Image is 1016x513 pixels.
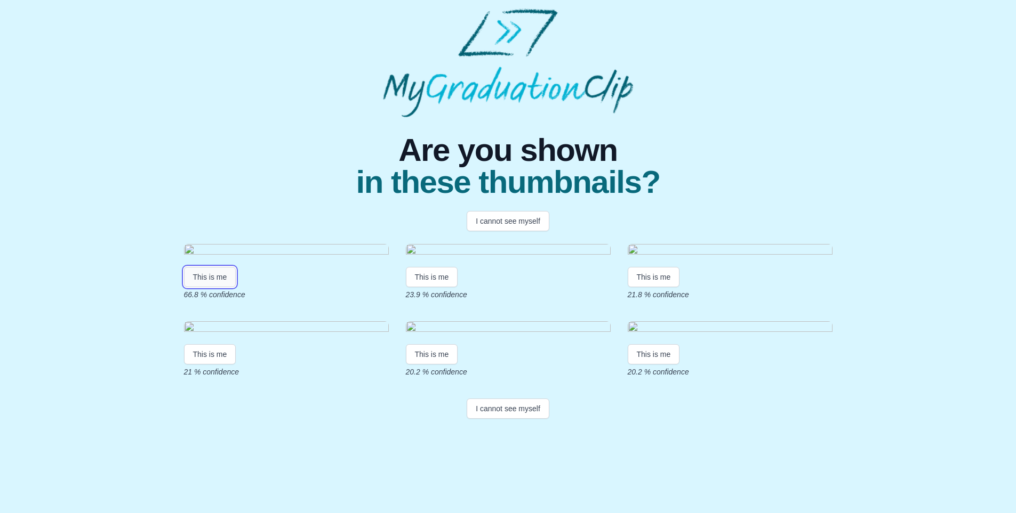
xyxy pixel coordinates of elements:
button: This is me [184,267,236,287]
img: 835c8efe32e4a760abaa7fdd83e55cf54e87e166.gif [184,244,389,258]
button: I cannot see myself [467,398,549,419]
button: This is me [628,344,680,364]
p: 20.2 % confidence [406,367,611,377]
img: c4fb01b19148458e9e6100357c47198959c667bc.gif [406,321,611,336]
p: 23.9 % confidence [406,289,611,300]
img: f6af6c5f96ab773c8c83b6571b30f7daef04d343.gif [184,321,389,336]
p: 66.8 % confidence [184,289,389,300]
button: I cannot see myself [467,211,549,231]
button: This is me [406,344,458,364]
p: 21.8 % confidence [628,289,833,300]
button: This is me [406,267,458,287]
button: This is me [628,267,680,287]
img: MyGraduationClip [383,9,633,117]
span: Are you shown [356,134,660,166]
button: This is me [184,344,236,364]
img: 4420a974504cbe6ef5109f06bd6e9ca00cd6bef6.gif [628,244,833,258]
img: d604effe144e7d451ed5fcd3572907026becb7a6.gif [628,321,833,336]
p: 20.2 % confidence [628,367,833,377]
img: 35117f1dc6eb87413e99f64b23405c613347fe6a.gif [406,244,611,258]
span: in these thumbnails? [356,166,660,198]
p: 21 % confidence [184,367,389,377]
